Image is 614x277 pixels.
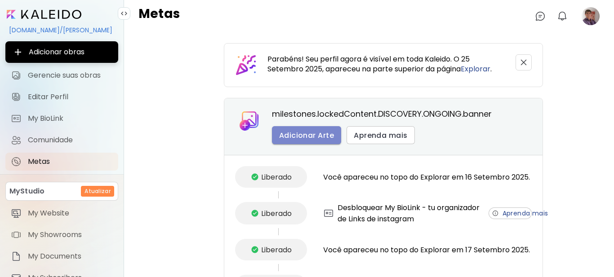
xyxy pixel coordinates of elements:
img: item [11,251,22,262]
img: My BioLink icon [11,113,22,124]
a: itemMy Showrooms [5,226,118,244]
span: Comunidade [28,136,113,145]
span: Desbloquear My BioLink - tu organizador de Links de instagram [338,202,482,224]
a: completeMetas iconMetas [5,153,118,171]
span: Você apareceu no topo do Explorar em 16 Setembro 2025. [323,171,530,183]
img: KALEIDO_CARD [323,208,334,219]
span: My Website [28,209,113,218]
a: Editar Perfil iconEditar Perfil [5,88,118,106]
img: Gerencie suas obras icon [11,70,22,81]
img: closeIcon [521,59,527,66]
button: Aprenda mais [347,126,415,144]
img: chatIcon [535,11,546,22]
span: Editar Perfil [28,92,113,101]
h5: milestones.lockedContent.DISCOVERY.ONGOING.banner [272,109,492,119]
img: bellIcon [557,11,568,22]
h4: Metas [138,7,180,25]
button: Adicionar obras [5,41,118,63]
h6: Atualizar [85,187,111,195]
button: bellIcon [555,9,570,24]
span: My Documents [28,252,113,261]
span: Gerencie suas obras [28,71,113,80]
img: checkmark [251,173,258,180]
div: [DOMAIN_NAME]/[PERSON_NAME] [5,22,118,38]
a: Gerencie suas obras iconGerencie suas obras [5,66,118,84]
span: Liberado [261,244,292,255]
a: itemMy Website [5,204,118,222]
p: MyStudio [9,186,44,197]
button: Adicionar Arte [272,126,341,144]
img: item [11,208,22,219]
img: Metas icon [11,156,22,167]
span: Adicionar Arte [279,131,334,140]
a: Explorar [461,64,490,74]
a: itemMy Documents [5,247,118,265]
span: Liberado [261,171,292,183]
span: Aprenda mais [492,209,529,218]
img: Editar Perfil icon [11,92,22,102]
span: Aprenda mais [354,131,408,140]
img: collapse [120,10,128,17]
a: completeMy BioLink iconMy BioLink [5,110,118,128]
span: Adicionar obras [13,47,111,57]
button: Aprenda mais [489,207,532,219]
span: Liberado [261,208,292,219]
img: item [11,229,22,240]
img: checkmark [251,246,258,253]
a: Comunidade iconComunidade [5,131,118,149]
span: Metas [28,157,113,166]
img: checkmark [251,210,258,217]
span: Você apareceu no topo do Explorar em 17 Setembro 2025. [323,244,530,255]
span: My BioLink [28,114,113,123]
h5: Parabéns! Seu perfil agora é visível em toda Kaleido. O 25 Setembro 2025, apareceu na parte super... [267,54,505,76]
span: My Showrooms [28,230,113,239]
img: Comunidade icon [11,135,22,145]
button: closeIcon [516,54,532,70]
